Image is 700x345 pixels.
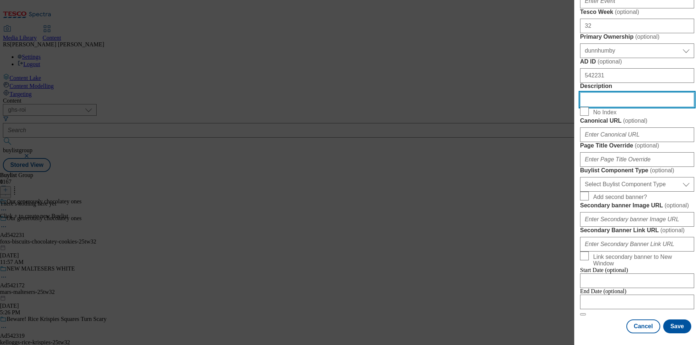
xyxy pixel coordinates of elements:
[580,92,694,107] input: Enter Description
[580,8,694,16] label: Tesco Week
[593,109,617,116] span: No Index
[660,227,685,233] span: ( optional )
[580,288,626,294] span: End Date (optional)
[580,83,694,89] label: Description
[580,295,694,309] input: Enter Date
[615,9,639,15] span: ( optional )
[580,68,694,83] input: Enter AD ID
[663,319,691,333] button: Save
[580,152,694,167] input: Enter Page Title Override
[580,267,628,273] span: Start Date (optional)
[580,273,694,288] input: Enter Date
[635,142,659,149] span: ( optional )
[593,194,647,200] span: Add second banner?
[635,34,660,40] span: ( optional )
[650,167,674,173] span: ( optional )
[580,202,694,209] label: Secondary banner Image URL
[580,117,694,124] label: Canonical URL
[593,254,691,267] span: Link secondary banner to New Window
[580,212,694,227] input: Enter Secondary banner Image URL
[665,202,689,208] span: ( optional )
[580,33,694,41] label: Primary Ownership
[580,142,694,149] label: Page Title Override
[580,127,694,142] input: Enter Canonical URL
[580,58,694,65] label: AD ID
[580,237,694,252] input: Enter Secondary Banner Link URL
[623,118,647,124] span: ( optional )
[580,167,694,174] label: Buylist Component Type
[598,58,622,65] span: ( optional )
[580,19,694,33] input: Enter Tesco Week
[580,227,694,234] label: Secondary Banner Link URL
[626,319,660,333] button: Cancel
